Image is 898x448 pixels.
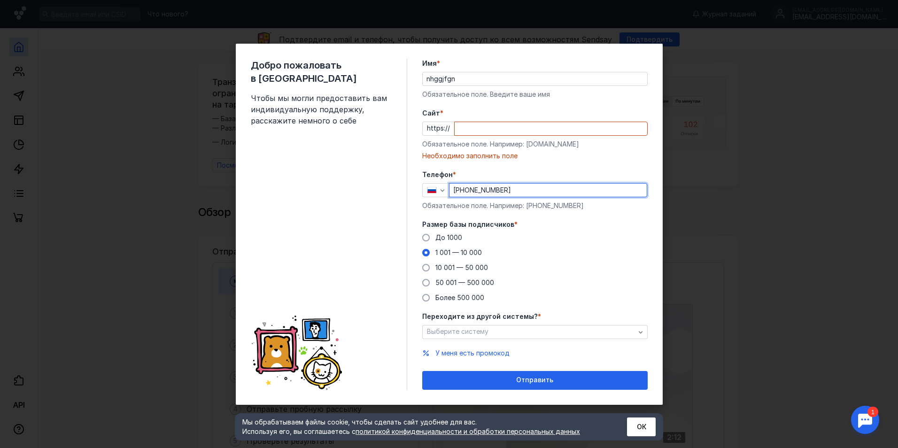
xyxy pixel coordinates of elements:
span: Cайт [422,108,440,118]
span: 50 001 — 500 000 [435,278,494,286]
span: До 1000 [435,233,462,241]
span: Телефон [422,170,453,179]
div: Необходимо заполнить поле [422,151,648,161]
span: Чтобы мы могли предоставить вам индивидуальную поддержку, расскажите немного о себе [251,93,392,126]
button: Выберите систему [422,325,648,339]
button: У меня есть промокод [435,348,510,358]
div: Мы обрабатываем файлы cookie, чтобы сделать сайт удобнее для вас. Используя его, вы соглашаетесь c [242,417,604,436]
span: Добро пожаловать в [GEOGRAPHIC_DATA] [251,59,392,85]
div: Обязательное поле. Введите ваше имя [422,90,648,99]
span: У меня есть промокод [435,349,510,357]
span: 10 001 — 50 000 [435,263,488,271]
span: Более 500 000 [435,294,484,301]
div: 1 [21,6,32,16]
span: 1 001 — 10 000 [435,248,482,256]
a: политикой конфиденциальности и обработки персональных данных [356,427,580,435]
span: Имя [422,59,437,68]
div: Обязательное поле. Например: [DOMAIN_NAME] [422,139,648,149]
span: Переходите из другой системы? [422,312,538,321]
span: Выберите систему [427,327,488,335]
span: Отправить [516,376,553,384]
button: Отправить [422,371,648,390]
span: Размер базы подписчиков [422,220,514,229]
button: ОК [627,417,656,436]
div: Обязательное поле. Например: [PHONE_NUMBER] [422,201,648,210]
